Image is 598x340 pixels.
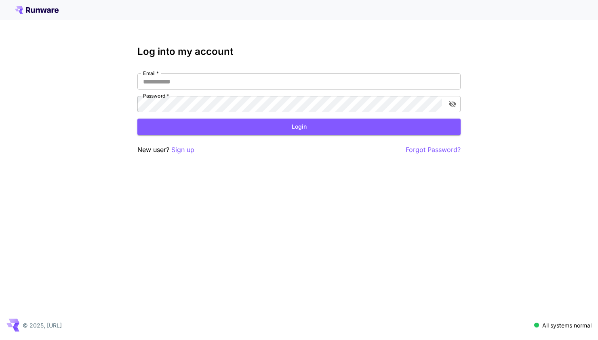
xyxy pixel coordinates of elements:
[445,97,460,111] button: toggle password visibility
[23,321,62,330] p: © 2025, [URL]
[137,145,194,155] p: New user?
[406,145,461,155] button: Forgot Password?
[143,92,169,99] label: Password
[171,145,194,155] button: Sign up
[137,119,461,135] button: Login
[137,46,461,57] h3: Log into my account
[542,321,592,330] p: All systems normal
[143,70,159,77] label: Email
